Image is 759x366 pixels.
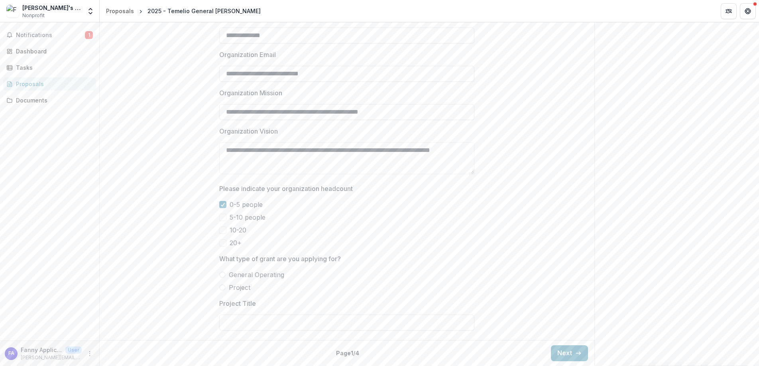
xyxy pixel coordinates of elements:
[85,349,94,358] button: More
[229,270,284,279] span: General Operating
[3,29,96,41] button: Notifications1
[22,4,82,12] div: [PERSON_NAME]'s Nonprofit Inc.
[229,283,250,292] span: Project
[336,349,359,357] p: Page 1 / 4
[16,47,90,55] div: Dashboard
[21,354,82,361] p: [PERSON_NAME][EMAIL_ADDRESS][DOMAIN_NAME]
[230,200,263,209] span: 0-5 people
[106,7,134,15] div: Proposals
[230,225,246,235] span: 10-20
[103,5,264,17] nav: breadcrumb
[219,126,278,136] p: Organization Vision
[147,7,261,15] div: 2025 - Temelio General [PERSON_NAME]
[3,77,96,91] a: Proposals
[6,5,19,18] img: Fanny's Nonprofit Inc.
[21,346,62,354] p: Fanny Applicant
[230,238,242,248] span: 20+
[85,31,93,39] span: 1
[16,63,90,72] div: Tasks
[16,32,85,39] span: Notifications
[219,88,282,98] p: Organization Mission
[16,96,90,104] div: Documents
[3,94,96,107] a: Documents
[85,3,96,19] button: Open entity switcher
[219,299,256,308] p: Project Title
[3,45,96,58] a: Dashboard
[16,80,90,88] div: Proposals
[3,61,96,74] a: Tasks
[551,345,588,361] button: Next
[740,3,756,19] button: Get Help
[103,5,137,17] a: Proposals
[219,50,276,59] p: Organization Email
[219,184,353,193] p: Please indicate your organization headcount
[219,254,341,264] p: What type of grant are you applying for?
[65,346,82,354] p: User
[8,351,14,356] div: Fanny Applicant
[22,12,45,19] span: Nonprofit
[230,213,265,222] span: 5-10 people
[721,3,737,19] button: Partners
